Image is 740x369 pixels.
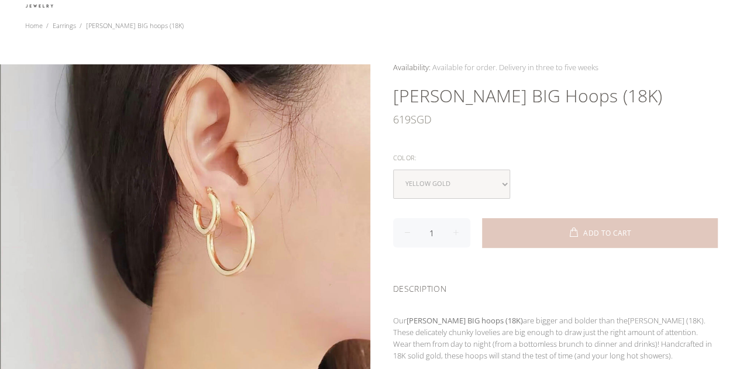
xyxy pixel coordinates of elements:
[628,315,704,326] a: [PERSON_NAME] (18K)
[393,84,718,108] h1: [PERSON_NAME] BIG hoops (18K)
[393,150,718,165] div: Color:
[393,108,411,131] span: 619
[393,315,718,361] p: Our are bigger and bolder than the . These delicately chunky lovelies are big enough to draw just...
[482,218,718,247] button: ADD TO CART
[583,230,631,237] span: ADD TO CART
[53,21,76,30] a: Earrings
[86,21,184,30] span: [PERSON_NAME] BIG hoops (18K)
[393,62,431,73] span: Availability:
[407,315,523,326] b: [PERSON_NAME] BIG hoops (18K)
[393,108,718,131] div: SGD
[393,268,718,305] div: DESCRIPTION
[25,21,43,30] a: Home
[432,62,598,73] span: Available for order. Delivery in three to five weeks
